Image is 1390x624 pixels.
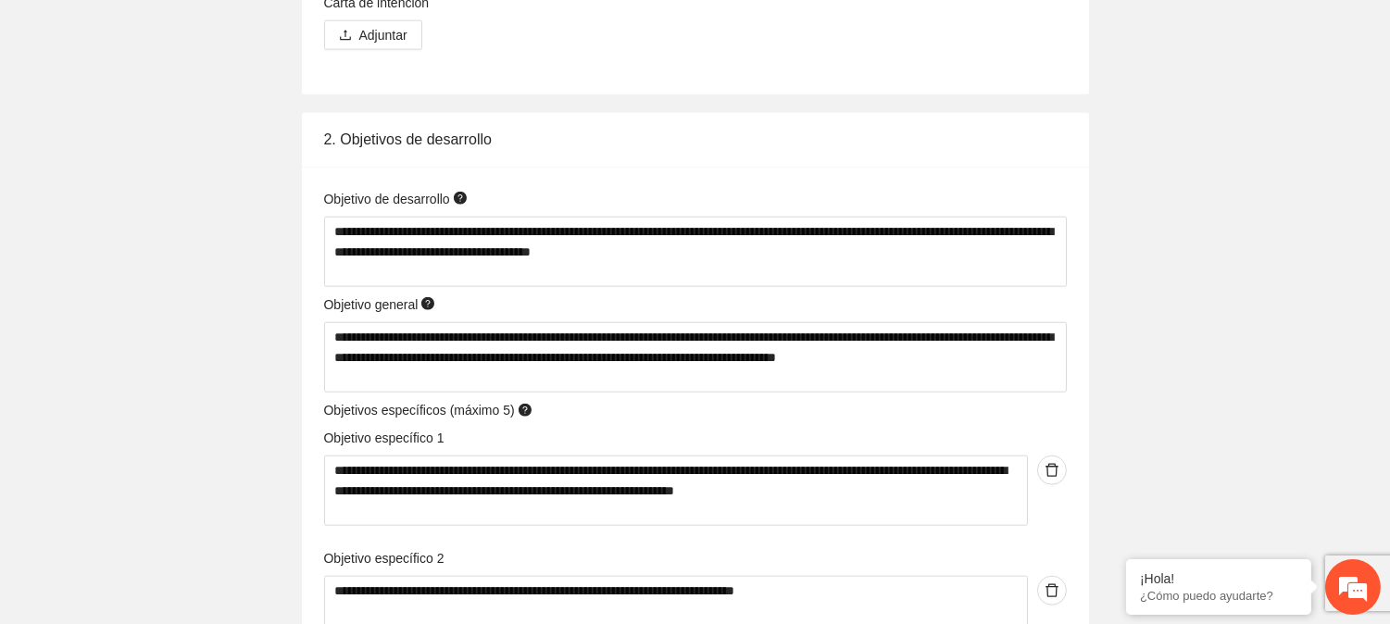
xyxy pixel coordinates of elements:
label: Objetivo específico 2 [324,548,445,568]
span: Objetivo de desarrollo [324,189,470,209]
span: question-circle [421,297,434,310]
span: delete [1038,463,1066,478]
span: uploadAdjuntar [324,28,422,43]
button: delete [1037,456,1067,485]
span: question-circle [519,404,532,417]
span: Estamos en línea. [107,206,256,393]
button: delete [1037,576,1067,605]
span: upload [339,29,352,44]
div: Chatee con nosotros ahora [96,94,311,119]
span: Objetivos específicos (máximo 5) [324,400,535,420]
textarea: Escriba su mensaje y pulse “Intro” [9,422,353,487]
span: question-circle [454,192,467,205]
div: 2. Objetivos de desarrollo [324,113,1067,166]
span: delete [1038,583,1066,598]
button: uploadAdjuntar [324,20,422,50]
p: ¿Cómo puedo ayudarte? [1140,589,1297,603]
span: Objetivo general [324,294,439,315]
label: Objetivo específico 1 [324,428,445,448]
div: ¡Hola! [1140,571,1297,586]
span: Adjuntar [359,25,407,45]
div: Minimizar ventana de chat en vivo [304,9,348,54]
